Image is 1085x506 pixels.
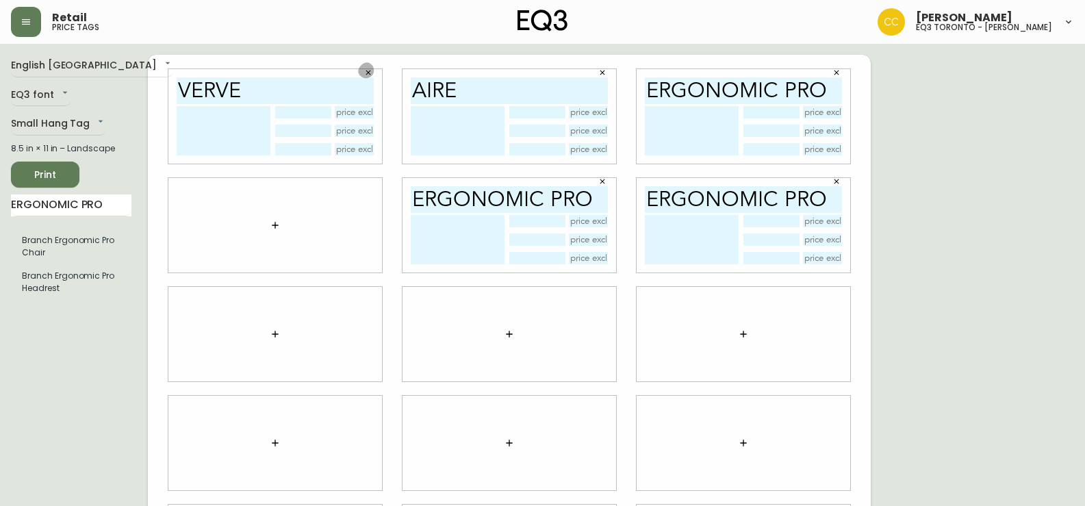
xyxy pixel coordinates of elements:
[11,84,71,107] div: EQ3 font
[187,70,227,82] input: price excluding $
[803,215,843,227] input: price excluding $
[11,229,131,264] li: Small Hang Tag
[803,143,843,155] input: price excluding $
[803,233,843,246] input: price excluding $
[52,23,99,31] h5: price tags
[916,12,1012,23] span: [PERSON_NAME]
[11,194,131,216] input: Search
[11,162,79,188] button: Print
[52,12,87,23] span: Retail
[518,10,568,31] img: logo
[569,233,609,246] input: price excluding $
[569,125,609,137] input: price excluding $
[335,143,374,155] input: price excluding $
[11,55,173,77] div: English [GEOGRAPHIC_DATA]
[22,166,68,184] span: Print
[803,252,843,264] input: price excluding $
[878,8,905,36] img: ec7176bad513007d25397993f68ebbfb
[335,125,374,137] input: price excluding $
[569,143,609,155] input: price excluding $
[916,23,1052,31] h5: eq3 toronto - [PERSON_NAME]
[187,51,227,64] input: price excluding $
[187,88,227,101] input: price excluding $
[569,106,609,118] input: price excluding $
[569,215,609,227] input: price excluding $
[11,142,131,155] div: 8.5 in × 11 in – Landscape
[335,106,374,118] input: price excluding $
[803,125,843,137] input: price excluding $
[803,106,843,118] input: price excluding $
[11,113,106,136] div: Small Hang Tag
[569,252,609,264] input: price excluding $
[11,264,131,300] li: Small Hang Tag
